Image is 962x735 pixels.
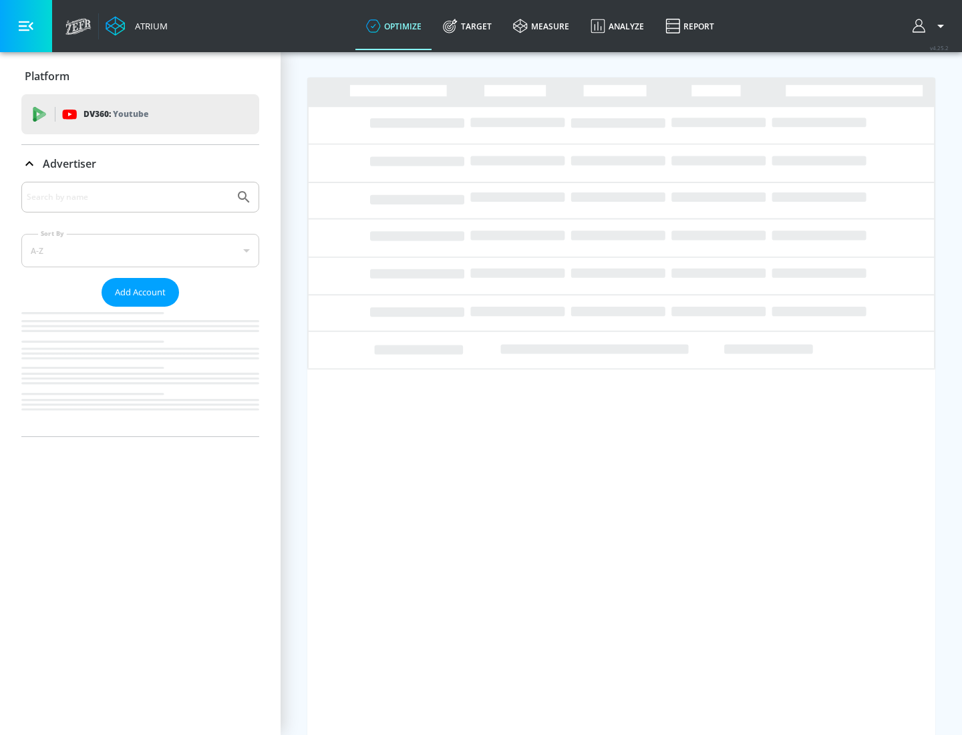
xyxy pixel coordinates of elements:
a: Atrium [106,16,168,36]
span: v 4.25.2 [930,44,949,51]
a: Report [655,2,725,50]
a: Target [432,2,502,50]
nav: list of Advertiser [21,307,259,436]
input: Search by name [27,188,229,206]
a: optimize [355,2,432,50]
div: Advertiser [21,145,259,182]
p: Platform [25,69,69,84]
p: DV360: [84,107,148,122]
div: A-Z [21,234,259,267]
a: measure [502,2,580,50]
button: Add Account [102,278,179,307]
div: DV360: Youtube [21,94,259,134]
p: Youtube [113,107,148,121]
a: Analyze [580,2,655,50]
div: Advertiser [21,182,259,436]
label: Sort By [38,229,67,238]
span: Add Account [115,285,166,300]
p: Advertiser [43,156,96,171]
div: Platform [21,57,259,95]
div: Atrium [130,20,168,32]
